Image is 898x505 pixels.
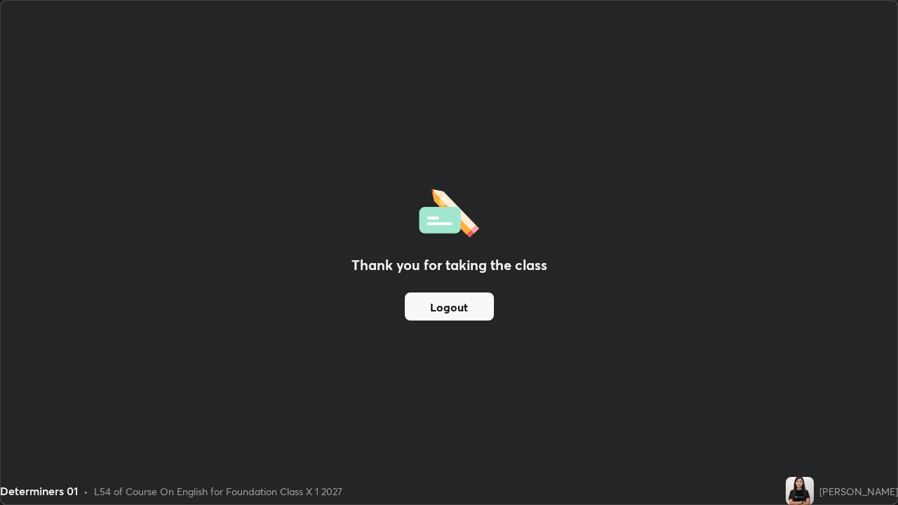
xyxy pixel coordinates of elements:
[83,484,88,499] div: •
[819,484,898,499] div: [PERSON_NAME]
[419,184,479,238] img: offlineFeedback.1438e8b3.svg
[94,484,342,499] div: L54 of Course On English for Foundation Class X 1 2027
[351,255,547,276] h2: Thank you for taking the class
[786,477,814,505] img: e6b5cdc77f1246098bb26dacd87241fc.jpg
[405,292,494,321] button: Logout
